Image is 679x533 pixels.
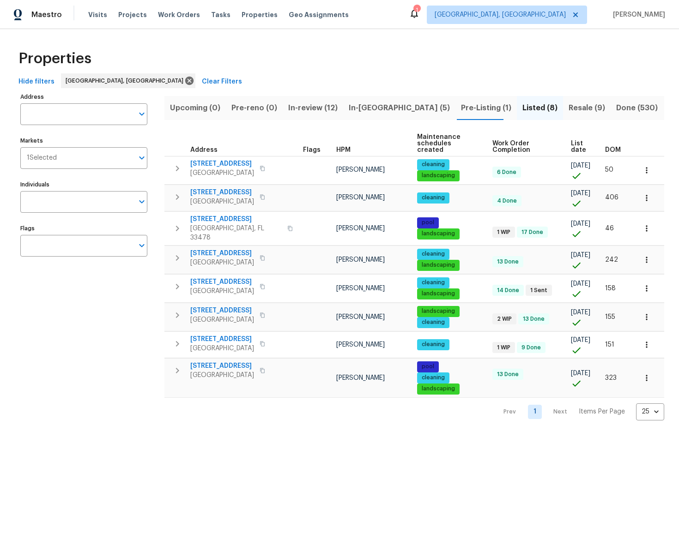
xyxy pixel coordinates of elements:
span: cleaning [418,341,449,348]
span: 14 Done [493,287,523,294]
a: Goto page 1 [528,405,542,419]
span: [GEOGRAPHIC_DATA], [GEOGRAPHIC_DATA] [66,76,187,85]
span: [GEOGRAPHIC_DATA] [190,371,254,380]
span: [DATE] [571,221,590,227]
div: 25 [636,400,664,424]
span: Properties [242,10,278,19]
span: Visits [88,10,107,19]
span: pool [418,219,438,227]
span: cleaning [418,318,449,326]
span: 2 WIP [493,315,515,323]
label: Individuals [20,182,147,187]
span: [DATE] [571,252,590,258]
button: Clear Filters [198,73,246,90]
span: [GEOGRAPHIC_DATA] [190,258,254,267]
span: [DATE] [571,281,590,287]
nav: Pagination Navigation [495,403,664,420]
div: 1 [413,6,420,15]
span: 1 Selected [27,154,57,162]
span: Properties [18,54,91,63]
button: Open [135,195,148,208]
span: Address [190,147,218,153]
span: 46 [605,225,614,232]
span: 4 Done [493,197,521,205]
label: Address [20,94,147,100]
span: [STREET_ADDRESS] [190,188,254,197]
span: Flags [303,147,321,153]
span: [PERSON_NAME] [336,167,385,173]
span: cleaning [418,250,449,258]
span: In-[GEOGRAPHIC_DATA] (5) [349,102,450,114]
span: pool [418,363,438,371]
span: [PERSON_NAME] [336,314,385,320]
span: [PERSON_NAME] [336,375,385,381]
span: Maintenance schedules created [417,134,477,153]
span: 1 WIP [493,344,514,352]
span: Maestro [31,10,62,19]
span: 9 Done [518,344,545,352]
span: Upcoming (0) [170,102,220,114]
span: Pre-reno (0) [231,102,277,114]
span: 1 Sent [527,287,551,294]
span: [STREET_ADDRESS] [190,215,282,224]
span: [PERSON_NAME] [336,341,385,348]
span: landscaping [418,172,459,180]
span: cleaning [418,161,449,168]
span: landscaping [418,261,459,269]
span: landscaping [418,230,459,238]
span: [PERSON_NAME] [336,257,385,263]
span: [GEOGRAPHIC_DATA], [GEOGRAPHIC_DATA] [435,10,566,19]
span: Geo Assignments [289,10,349,19]
span: Tasks [211,12,230,18]
span: Pre-Listing (1) [461,102,511,114]
button: Open [135,151,148,164]
span: [DATE] [571,162,590,169]
div: [GEOGRAPHIC_DATA], [GEOGRAPHIC_DATA] [61,73,195,88]
span: cleaning [418,374,449,382]
span: [STREET_ADDRESS] [190,335,254,344]
span: [PERSON_NAME] [336,225,385,232]
span: In-review (12) [288,102,338,114]
span: [STREET_ADDRESS] [190,159,254,168]
span: [STREET_ADDRESS] [190,306,254,315]
span: [GEOGRAPHIC_DATA], FL 33478 [190,224,282,242]
span: [PERSON_NAME] [609,10,665,19]
span: Done (530) [616,102,658,114]
p: Items Per Page [579,407,625,416]
span: 50 [605,167,613,173]
button: Open [135,108,148,120]
span: Clear Filters [202,76,242,88]
span: [DATE] [571,190,590,197]
span: [GEOGRAPHIC_DATA] [190,168,254,178]
span: [GEOGRAPHIC_DATA] [190,344,254,353]
label: Markets [20,138,147,144]
span: Projects [118,10,147,19]
span: 17 Done [518,228,547,236]
span: landscaping [418,307,459,315]
span: [PERSON_NAME] [336,285,385,292]
span: Hide filters [18,76,55,88]
span: [GEOGRAPHIC_DATA] [190,315,254,324]
span: HPM [336,147,351,153]
button: Open [135,239,148,252]
span: Work Order Completion [492,140,555,153]
span: 323 [605,375,617,381]
span: 151 [605,341,614,348]
span: 13 Done [493,371,522,378]
span: 406 [605,194,618,201]
span: 13 Done [519,315,548,323]
span: [DATE] [571,337,590,343]
span: DOM [605,147,621,153]
label: Flags [20,226,147,231]
span: Listed (8) [522,102,558,114]
button: Hide filters [15,73,58,90]
span: cleaning [418,194,449,202]
span: landscaping [418,290,459,298]
span: 155 [605,314,615,320]
span: 6 Done [493,168,520,176]
span: [PERSON_NAME] [336,194,385,201]
span: 158 [605,285,616,292]
span: landscaping [418,385,459,393]
span: 13 Done [493,258,522,266]
span: Work Orders [158,10,200,19]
